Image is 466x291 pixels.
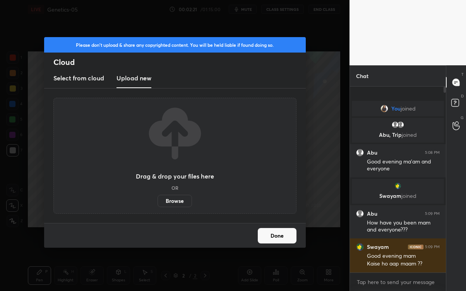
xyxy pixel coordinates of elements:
div: Good evening ma'am and everyone [367,158,440,173]
div: 5:08 PM [425,150,440,155]
h6: Abu [367,210,377,217]
img: 9802b4cbdbab4d4381d2480607a75a70.jpg [394,182,402,190]
h3: Drag & drop your files here [136,173,214,179]
p: Swayam [356,193,439,199]
div: How have you been mam and everyone??? [367,219,440,234]
div: 5:09 PM [425,245,440,249]
span: You [391,106,401,112]
p: T [461,71,464,77]
div: Good evening mam [367,252,440,260]
span: joined [402,131,417,138]
div: Please don't upload & share any copyrighted content. You will be held liable if found doing so. [44,37,306,53]
span: joined [401,106,416,112]
img: default.png [356,210,364,218]
img: iconic-dark.1390631f.png [408,245,423,249]
span: joined [401,192,416,199]
p: D [461,93,464,99]
h3: Upload new [116,73,151,83]
h6: Abu [367,149,377,156]
p: Chat [350,66,375,86]
div: 5:09 PM [425,211,440,216]
h3: Select from cloud [53,73,104,83]
img: 9802b4cbdbab4d4381d2480607a75a70.jpg [356,243,364,251]
button: Done [258,228,296,243]
p: Abu, Trip [356,132,439,138]
h6: Swayam [367,243,389,250]
div: Kaise ho aap maam ?? [367,260,440,268]
img: f4adf025211145d9951d015d8606b9d0.jpg [380,105,388,112]
p: G [461,115,464,121]
img: default.png [391,121,399,129]
h2: Cloud [53,57,306,67]
img: default.png [356,149,364,157]
img: default.png [397,121,404,129]
div: grid [350,99,446,272]
h5: OR [171,185,178,190]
